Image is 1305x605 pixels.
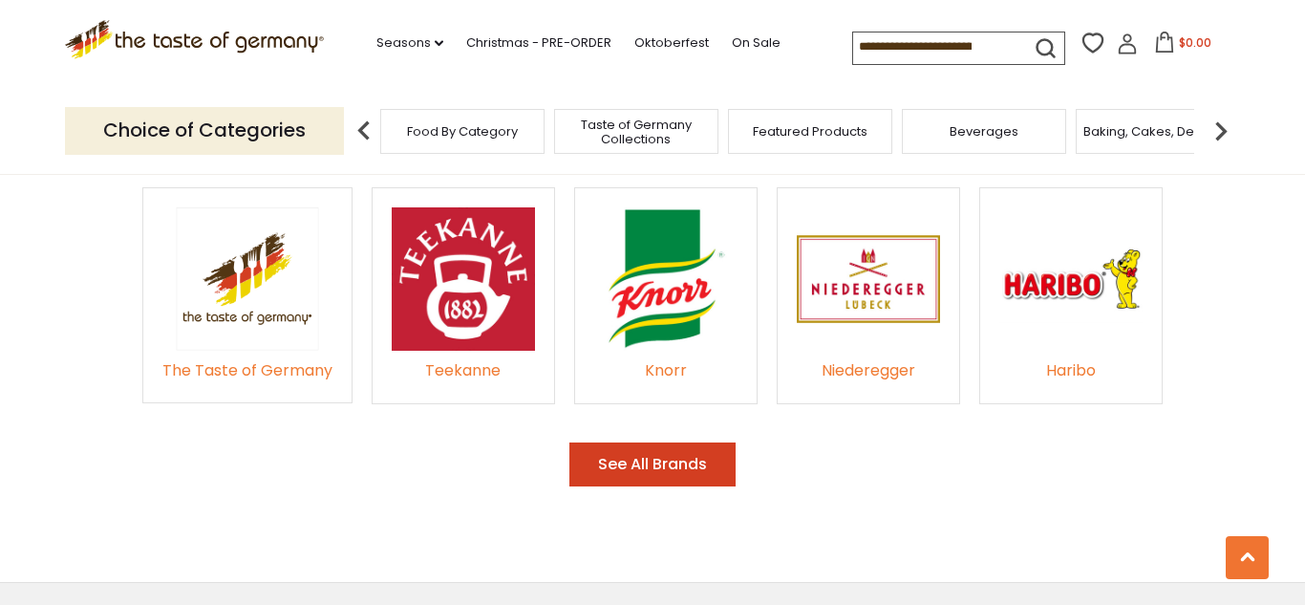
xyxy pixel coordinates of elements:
img: The Taste of Germany [176,207,319,350]
a: The Taste of Germany [162,335,332,384]
a: On Sale [732,32,781,54]
a: Christmas - PRE-ORDER [466,32,611,54]
a: Beverages [950,124,1018,139]
img: previous arrow [345,112,383,150]
a: Teekanne [392,335,535,384]
a: Niederegger [797,335,940,384]
img: Knorr [594,207,738,351]
a: Haribo [999,335,1143,384]
a: Baking, Cakes, Desserts [1083,124,1231,139]
button: See All Brands [569,443,736,487]
a: Knorr [594,335,738,384]
button: $0.00 [1142,32,1223,60]
div: The Taste of Germany [162,358,332,384]
img: Teekanne [392,207,535,351]
img: next arrow [1202,112,1240,150]
div: Knorr [594,358,738,384]
img: Haribo [999,207,1143,351]
span: $0.00 [1179,34,1211,51]
a: Taste of Germany Collections [560,118,713,146]
div: Teekanne [392,358,535,384]
img: Niederegger [797,207,940,351]
div: Niederegger [797,358,940,384]
a: Seasons [376,32,443,54]
a: Oktoberfest [634,32,709,54]
a: Food By Category [407,124,518,139]
p: Choice of Categories [65,107,344,154]
a: Featured Products [753,124,867,139]
div: Haribo [999,358,1143,384]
